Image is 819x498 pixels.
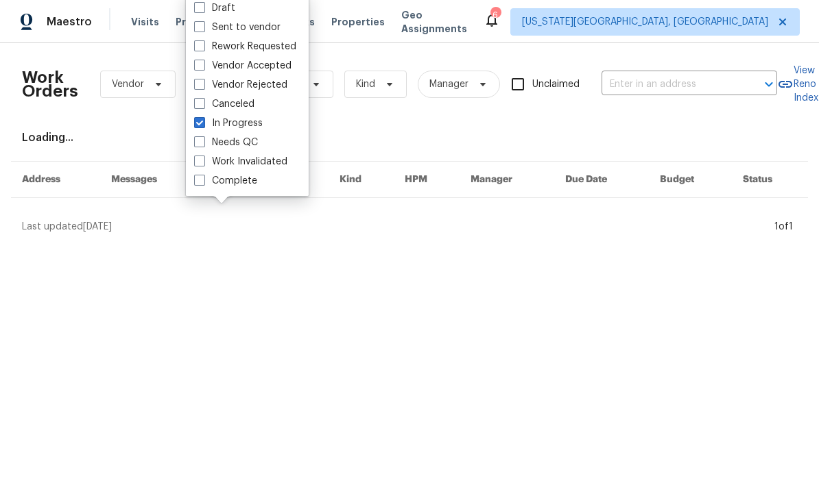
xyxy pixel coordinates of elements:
span: [DATE] [83,222,112,232]
span: [US_STATE][GEOGRAPHIC_DATA], [GEOGRAPHIC_DATA] [522,15,768,29]
span: Maestro [47,15,92,29]
th: Due Date [554,162,649,198]
label: In Progress [194,116,263,130]
label: Rework Requested [194,40,296,53]
button: Open [759,75,779,94]
th: Address [11,162,100,198]
input: Enter in an address [602,74,739,95]
label: Sent to vendor [194,21,281,34]
div: 6 [490,8,500,22]
label: Vendor Accepted [194,59,292,73]
label: Draft [194,1,235,15]
label: Complete [194,174,257,188]
th: Budget [649,162,732,198]
label: Work Invalidated [194,155,287,169]
th: Kind [329,162,394,198]
th: Messages [100,162,201,198]
h2: Work Orders [22,71,78,98]
label: Vendor Rejected [194,78,287,92]
div: 1 of 1 [774,220,793,234]
span: Projects [176,15,218,29]
label: Needs QC [194,136,258,149]
span: Visits [131,15,159,29]
div: Last updated [22,220,770,234]
a: View Reno Index [777,64,818,105]
span: Vendor [112,77,144,91]
label: Canceled [194,97,254,111]
th: Manager [460,162,554,198]
th: HPM [394,162,460,198]
th: Status [732,162,808,198]
span: Manager [429,77,468,91]
span: Kind [356,77,375,91]
div: Loading... [22,131,797,145]
span: Properties [331,15,385,29]
span: Unclaimed [532,77,580,92]
span: Geo Assignments [401,8,467,36]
